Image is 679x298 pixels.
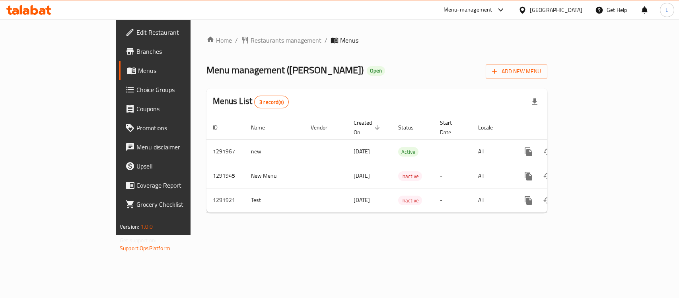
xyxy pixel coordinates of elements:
a: Restaurants management [241,35,321,45]
td: All [472,164,513,188]
button: more [519,167,538,186]
table: enhanced table [206,116,602,213]
div: Export file [525,92,544,112]
div: Menu-management [444,5,492,15]
button: Change Status [538,167,557,186]
span: Branches [136,47,223,56]
div: Total records count [254,96,289,108]
li: / [235,35,238,45]
button: Change Status [538,142,557,161]
button: more [519,142,538,161]
span: Promotions [136,123,223,133]
span: Start Date [440,118,462,137]
span: Active [398,147,418,157]
a: Grocery Checklist [119,195,229,214]
td: - [434,139,472,164]
span: 1.0.0 [140,222,153,232]
span: Locale [478,123,503,132]
span: Version: [120,222,139,232]
span: Upsell [136,161,223,171]
span: Status [398,123,424,132]
span: Restaurants management [251,35,321,45]
td: - [434,164,472,188]
div: Open [367,66,385,76]
span: Get support on: [120,235,156,245]
li: / [325,35,327,45]
span: 3 record(s) [255,98,288,106]
td: New Menu [245,164,304,188]
span: [DATE] [354,195,370,205]
td: All [472,188,513,212]
span: Inactive [398,196,422,205]
span: Coverage Report [136,180,223,190]
span: Coupons [136,104,223,114]
button: Change Status [538,191,557,210]
span: Add New Menu [492,67,541,76]
a: Choice Groups [119,80,229,99]
span: [DATE] [354,171,370,181]
span: Name [251,123,275,132]
a: Coverage Report [119,176,229,195]
button: Add New Menu [486,64,547,79]
a: Edit Restaurant [119,23,229,42]
span: Created On [354,118,382,137]
th: Actions [513,116,602,140]
span: L [665,6,668,14]
a: Coupons [119,99,229,118]
div: [GEOGRAPHIC_DATA] [530,6,582,14]
span: Menus [138,66,223,75]
span: Menu management ( [PERSON_NAME] ) [206,61,364,79]
a: Branches [119,42,229,61]
span: Choice Groups [136,85,223,94]
span: Grocery Checklist [136,200,223,209]
a: Upsell [119,157,229,176]
span: Menus [340,35,358,45]
span: Vendor [311,123,338,132]
span: Edit Restaurant [136,27,223,37]
td: new [245,139,304,164]
td: Test [245,188,304,212]
span: ID [213,123,228,132]
a: Promotions [119,118,229,137]
td: All [472,139,513,164]
nav: breadcrumb [206,35,547,45]
td: - [434,188,472,212]
span: [DATE] [354,146,370,157]
button: more [519,191,538,210]
div: Inactive [398,196,422,205]
a: Menus [119,61,229,80]
a: Support.OpsPlatform [120,243,170,253]
a: Menu disclaimer [119,137,229,157]
span: Open [367,67,385,74]
span: Menu disclaimer [136,142,223,152]
h2: Menus List [213,95,289,108]
span: Inactive [398,172,422,181]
